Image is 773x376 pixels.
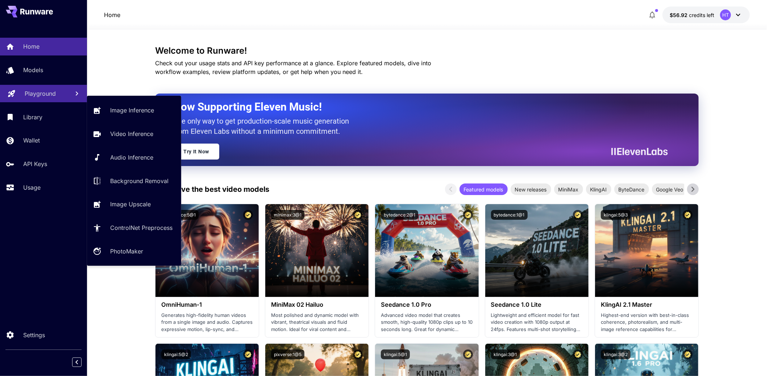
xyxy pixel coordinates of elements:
p: Generates high-fidelity human videos from a single image and audio. Captures expressive motion, l... [161,312,253,333]
img: alt [485,204,589,297]
p: Wallet [23,136,40,145]
div: Collapse sidebar [78,356,87,369]
button: klingai:5@2 [161,350,191,359]
p: Models [23,66,43,74]
p: ControlNet Preprocess [110,223,173,232]
h3: Seedance 1.0 Lite [491,301,583,308]
p: Advanced video model that creates smooth, high-quality 1080p clips up to 10 seconds long. Great f... [381,312,473,333]
a: PhotoMaker [87,243,181,260]
nav: breadcrumb [104,11,120,19]
button: Certified Model – Vetted for best performance and includes a commercial license. [573,210,583,220]
h3: OmniHuman‑1 [161,301,253,308]
p: Test drive the best video models [155,184,269,195]
a: Try It Now [173,144,219,160]
button: klingai:5@3 [601,210,631,220]
span: Featured models [460,186,508,193]
a: Background Removal [87,172,181,190]
button: Certified Model – Vetted for best performance and includes a commercial license. [463,350,473,359]
h3: Seedance 1.0 Pro [381,301,473,308]
p: Playground [25,89,56,98]
div: $56.91617 [670,11,714,19]
button: klingai:3@1 [491,350,520,359]
p: Home [104,11,120,19]
p: Image Inference [110,106,154,115]
p: Video Inference [110,129,153,138]
p: API Keys [23,160,47,168]
a: ControlNet Preprocess [87,219,181,237]
p: Library [23,113,42,121]
a: Audio Inference [87,149,181,166]
img: alt [265,204,369,297]
div: HT [720,9,731,20]
a: Image Inference [87,102,181,119]
button: bytedance:2@1 [381,210,418,220]
button: klingai:3@2 [601,350,631,359]
span: ByteDance [614,186,649,193]
span: KlingAI [586,186,611,193]
button: Certified Model – Vetted for best performance and includes a commercial license. [683,210,693,220]
button: Certified Model – Vetted for best performance and includes a commercial license. [243,210,253,220]
p: Home [23,42,40,51]
button: Certified Model – Vetted for best performance and includes a commercial license. [353,210,363,220]
button: klingai:5@1 [381,350,410,359]
p: Lightweight and efficient model for fast video creation with 1080p output at 24fps. Features mult... [491,312,583,333]
p: Usage [23,183,41,192]
a: Image Upscale [87,195,181,213]
h3: MiniMax 02 Hailuo [271,301,363,308]
p: Most polished and dynamic model with vibrant, theatrical visuals and fluid motion. Ideal for vira... [271,312,363,333]
button: Certified Model – Vetted for best performance and includes a commercial license. [683,350,693,359]
h3: Welcome to Runware! [155,46,699,56]
img: alt [375,204,478,297]
p: The only way to get production-scale music generation from Eleven Labs without a minimum commitment. [173,116,354,136]
span: Google Veo [652,186,688,193]
button: Certified Model – Vetted for best performance and includes a commercial license. [573,350,583,359]
img: alt [155,204,259,297]
button: $56.91617 [662,7,750,23]
button: minimax:3@1 [271,210,304,220]
button: bytedance:1@1 [491,210,528,220]
a: Video Inference [87,125,181,143]
p: Highest-end version with best-in-class coherence, photorealism, and multi-image reference capabil... [601,312,693,333]
p: Settings [23,331,45,339]
button: Certified Model – Vetted for best performance and includes a commercial license. [463,210,473,220]
span: $56.92 [670,12,689,18]
p: Background Removal [110,177,169,185]
button: Certified Model – Vetted for best performance and includes a commercial license. [243,350,253,359]
p: Audio Inference [110,153,153,162]
span: credits left [689,12,714,18]
button: Certified Model – Vetted for best performance and includes a commercial license. [353,350,363,359]
p: PhotoMaker [110,247,143,256]
span: MiniMax [554,186,583,193]
h2: Now Supporting Eleven Music! [173,100,662,114]
img: alt [595,204,698,297]
button: pixverse:1@5 [271,350,304,359]
h3: KlingAI 2.1 Master [601,301,693,308]
span: New releases [511,186,551,193]
p: Image Upscale [110,200,151,208]
span: Check out your usage stats and API key performance at a glance. Explore featured models, dive int... [155,59,431,75]
button: Collapse sidebar [72,358,82,367]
